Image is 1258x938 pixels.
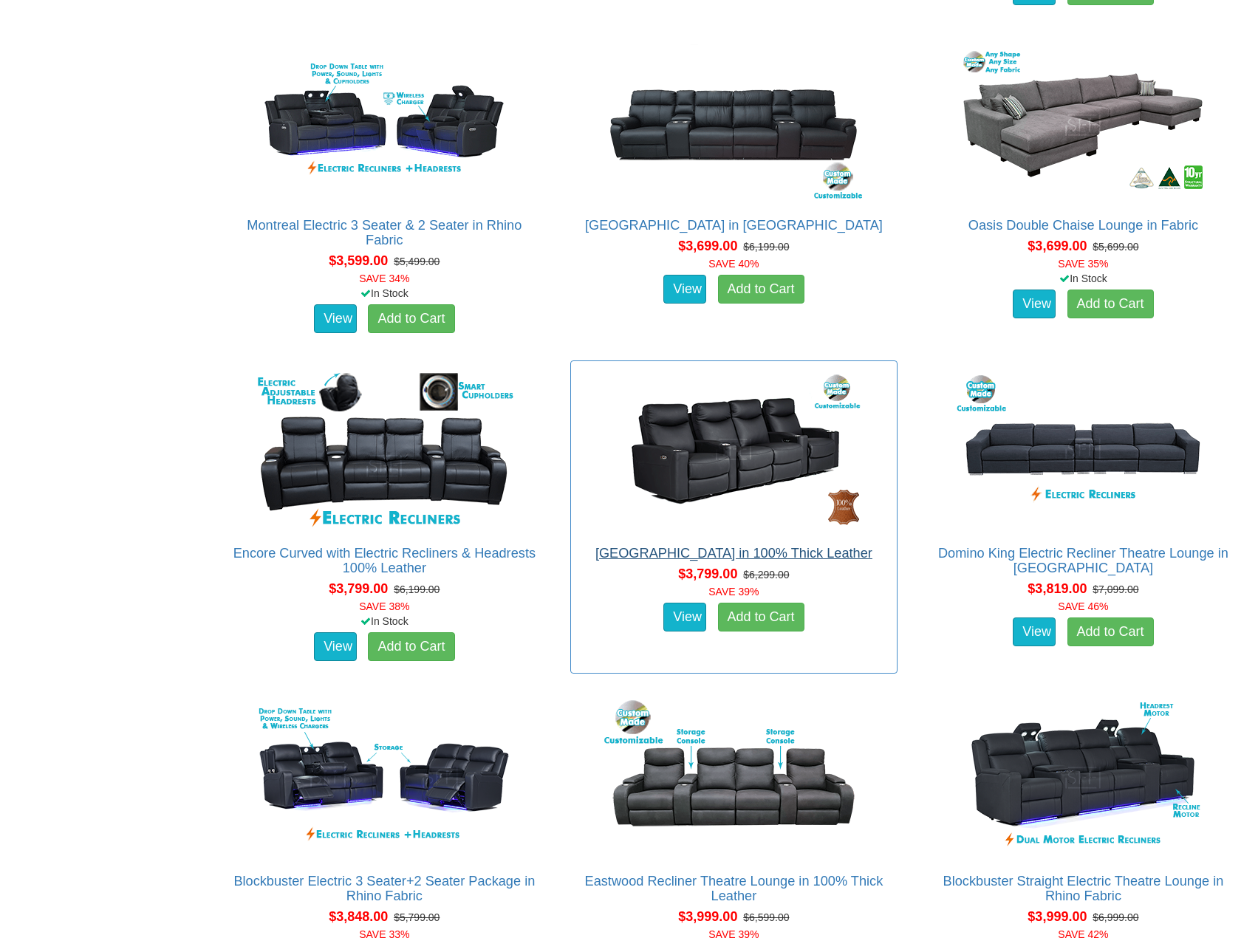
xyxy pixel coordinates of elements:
a: View [314,304,357,334]
img: Blockbuster Electric 3 Seater+2 Seater Package in Rhino Fabric [251,696,517,859]
div: In Stock [218,614,551,629]
img: Eastwood Recliner Theatre Lounge in 100% Thick Leather [601,696,866,859]
a: [GEOGRAPHIC_DATA] in [GEOGRAPHIC_DATA] [585,218,883,233]
a: [GEOGRAPHIC_DATA] in 100% Thick Leather [595,546,872,561]
a: Domino King Electric Recliner Theatre Lounge in [GEOGRAPHIC_DATA] [938,546,1228,575]
a: Oasis Double Chaise Lounge in Fabric [968,218,1198,233]
del: $7,099.00 [1093,583,1138,595]
a: Montreal Electric 3 Seater & 2 Seater in Rhino Fabric [247,218,522,247]
font: SAVE 40% [708,258,759,270]
a: View [1013,617,1056,647]
span: $3,799.00 [329,581,388,596]
a: Add to Cart [718,603,804,632]
span: $3,799.00 [678,566,737,581]
font: SAVE 35% [1058,258,1108,270]
a: Add to Cart [718,275,804,304]
div: In Stock [917,271,1250,286]
del: $6,299.00 [743,569,789,581]
span: $3,848.00 [329,909,388,924]
img: Oasis Double Chaise Lounge in Fabric [950,41,1216,203]
a: Add to Cart [368,632,454,662]
font: SAVE 46% [1058,600,1108,612]
del: $6,599.00 [743,911,789,923]
del: $5,699.00 [1093,241,1138,253]
span: $3,699.00 [678,239,737,253]
img: Bond Theatre Lounge in 100% Thick Leather [601,369,866,531]
span: $3,699.00 [1028,239,1087,253]
a: Add to Cart [368,304,454,334]
a: Add to Cart [1067,290,1154,319]
font: SAVE 38% [359,600,409,612]
span: $3,819.00 [1028,581,1087,596]
a: Encore Curved with Electric Recliners & Headrests 100% Leather [233,546,536,575]
img: Domino King Electric Recliner Theatre Lounge in Fabric [950,369,1216,531]
del: $5,799.00 [394,911,440,923]
a: View [314,632,357,662]
div: In Stock [218,286,551,301]
a: Blockbuster Electric 3 Seater+2 Seater Package in Rhino Fabric [233,874,535,903]
del: $6,199.00 [394,583,440,595]
span: $3,999.00 [1028,909,1087,924]
img: Denver Theatre Lounge in Fabric [601,41,866,203]
font: SAVE 34% [359,273,409,284]
a: Blockbuster Straight Electric Theatre Lounge in Rhino Fabric [943,874,1224,903]
span: $3,599.00 [329,253,388,268]
del: $6,199.00 [743,241,789,253]
img: Montreal Electric 3 Seater & 2 Seater in Rhino Fabric [251,41,517,203]
font: SAVE 39% [708,586,759,598]
a: Add to Cart [1067,617,1154,647]
a: View [1013,290,1056,319]
del: $6,999.00 [1093,911,1138,923]
img: Encore Curved with Electric Recliners & Headrests 100% Leather [251,369,517,531]
span: $3,999.00 [678,909,737,924]
a: View [663,603,706,632]
a: View [663,275,706,304]
del: $5,499.00 [394,256,440,267]
a: Eastwood Recliner Theatre Lounge in 100% Thick Leather [585,874,883,903]
img: Blockbuster Straight Electric Theatre Lounge in Rhino Fabric [950,696,1216,859]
